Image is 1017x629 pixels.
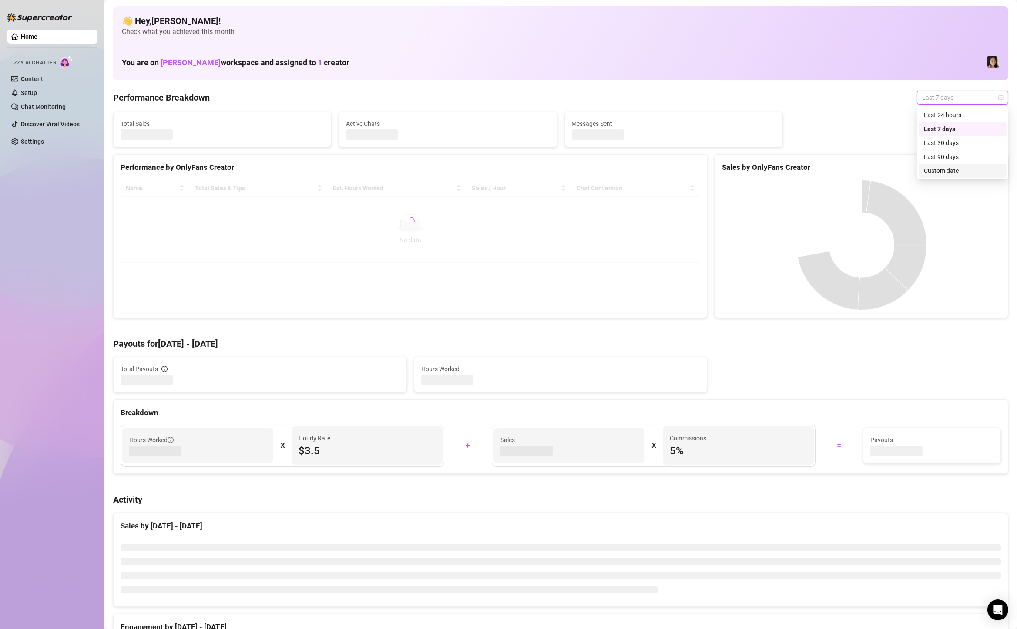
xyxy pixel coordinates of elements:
div: Last 24 hours [919,108,1007,122]
span: loading [406,217,415,226]
div: Last 30 days [924,138,1001,148]
span: Payouts [870,435,994,445]
div: + [450,439,487,453]
div: Sales by [DATE] - [DATE] [121,520,1001,532]
span: Total Payouts [121,364,158,374]
h4: Activity [113,494,1008,506]
h1: You are on workspace and assigned to creator [122,58,349,68]
div: Breakdown [121,407,1001,419]
img: Luna [987,56,999,68]
a: Home [21,33,37,40]
span: Hours Worked [129,435,174,445]
span: Messages Sent [572,119,775,129]
div: = [821,439,858,453]
article: Commissions [670,433,706,443]
article: Hourly Rate [299,433,330,443]
a: Discover Viral Videos [21,121,80,128]
div: Sales by OnlyFans Creator [722,162,1001,173]
h4: Performance Breakdown [113,91,210,104]
img: AI Chatter [60,55,73,68]
span: Hours Worked [421,364,700,374]
div: Last 90 days [924,152,1001,162]
div: Last 7 days [924,124,1001,134]
div: X [651,439,656,453]
img: logo-BBDzfeDw.svg [7,13,72,22]
span: Check what you achieved this month [122,27,1000,37]
div: Custom date [919,164,1007,178]
span: calendar [998,95,1004,100]
span: info-circle [168,437,174,443]
span: Sales [500,435,638,445]
div: Last 90 days [919,150,1007,164]
div: Custom date [924,166,1001,176]
div: Last 7 days [919,122,1007,136]
a: Content [21,75,43,82]
span: 1 [318,58,322,67]
h4: 👋 Hey, [PERSON_NAME] ! [122,15,1000,27]
div: Last 24 hours [924,110,1001,120]
span: Izzy AI Chatter [12,59,56,67]
div: Last 30 days [919,136,1007,150]
span: Total Sales [121,119,324,129]
span: 5 % [670,444,807,458]
div: X [280,439,285,453]
a: Settings [21,138,44,145]
h4: Payouts for [DATE] - [DATE] [113,338,1008,350]
span: Last 7 days [922,91,1003,104]
span: Active Chats [346,119,550,129]
div: Open Intercom Messenger [987,599,1008,620]
a: Setup [21,89,37,96]
div: Performance by OnlyFans Creator [121,162,700,173]
span: info-circle [161,366,168,372]
a: Chat Monitoring [21,103,66,110]
span: [PERSON_NAME] [161,58,221,67]
span: $3.5 [299,444,436,458]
